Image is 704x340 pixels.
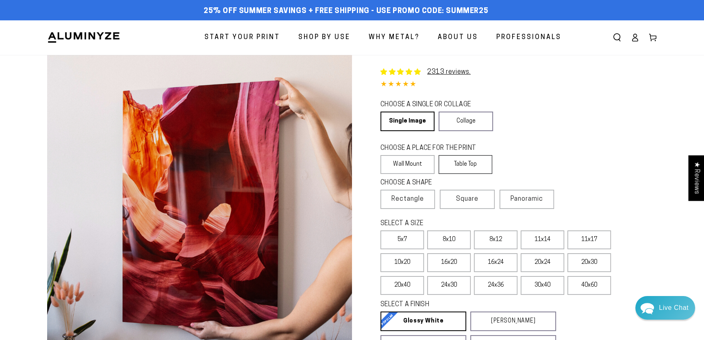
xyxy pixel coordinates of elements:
span: Panoramic [511,196,543,202]
span: 25% off Summer Savings + Free Shipping - Use Promo Code: SUMMER25 [204,7,488,16]
a: Single Image [380,112,435,131]
a: Glossy White [380,311,466,331]
label: 24x36 [474,276,517,295]
label: 20x24 [521,253,564,272]
label: Wall Mount [380,155,435,174]
img: Aluminyze [47,31,120,44]
label: 16x20 [427,253,471,272]
label: 30x40 [521,276,564,295]
span: Start Your Print [204,32,280,44]
span: Rectangle [391,194,424,204]
div: Click to open Judge.me floating reviews tab [689,155,704,200]
span: Why Metal? [369,32,419,44]
a: Why Metal? [363,27,426,48]
label: Table Top [439,155,493,174]
legend: SELECT A SIZE [380,219,543,228]
div: Chat widget toggle [635,296,695,320]
span: Professionals [496,32,561,44]
label: 20x40 [380,276,424,295]
a: Start Your Print [198,27,286,48]
a: About Us [432,27,484,48]
span: About Us [438,32,478,44]
legend: CHOOSE A SINGLE OR COLLAGE [380,100,485,110]
summary: Search our site [608,29,626,46]
a: Professionals [490,27,567,48]
a: 2313 reviews. [380,67,471,77]
label: 11x17 [567,230,611,249]
label: 40x60 [567,276,611,295]
label: 24x30 [427,276,471,295]
span: Shop By Use [298,32,350,44]
div: 4.85 out of 5.0 stars [380,79,657,91]
div: Contact Us Directly [659,296,689,320]
a: Shop By Use [292,27,356,48]
a: 2313 reviews. [427,69,471,75]
label: 20x30 [567,253,611,272]
legend: SELECT A FINISH [380,300,537,309]
label: 16x24 [474,253,517,272]
span: Square [456,194,478,204]
a: [PERSON_NAME] [470,311,556,331]
label: 11x14 [521,230,564,249]
label: 5x7 [380,230,424,249]
legend: CHOOSE A SHAPE [380,178,486,188]
legend: CHOOSE A PLACE FOR THE PRINT [380,144,485,153]
label: 10x20 [380,253,424,272]
label: 8x10 [427,230,471,249]
label: 8x12 [474,230,517,249]
a: Collage [439,112,493,131]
